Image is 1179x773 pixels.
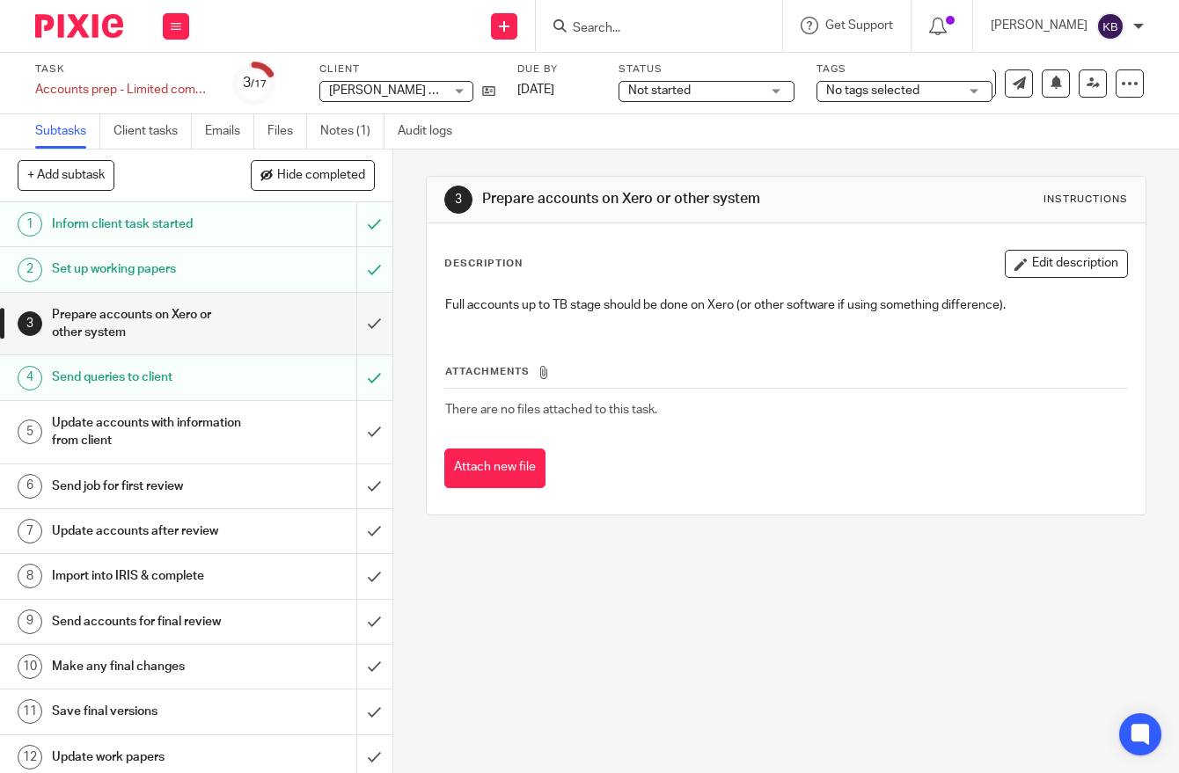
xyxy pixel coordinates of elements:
[18,366,42,390] div: 4
[1005,250,1128,278] button: Edit description
[319,62,495,77] label: Client
[329,84,447,97] span: [PERSON_NAME] Ltd
[251,160,375,190] button: Hide completed
[205,114,254,149] a: Emails
[18,258,42,282] div: 2
[251,79,267,89] small: /17
[1044,193,1128,207] div: Instructions
[35,81,211,98] div: Accounts prep - Limited companies
[52,302,243,346] h1: Prepare accounts on Xero or other system
[619,62,795,77] label: Status
[18,160,114,190] button: + Add subtask
[52,211,243,237] h1: Inform client task started
[114,114,192,149] a: Client tasks
[52,609,243,635] h1: Send accounts for final review
[35,114,100,149] a: Subtasks
[243,73,267,93] div: 3
[18,699,42,724] div: 11
[52,473,243,500] h1: Send job for first review
[445,404,657,416] span: There are no files attached to this task.
[35,62,211,77] label: Task
[826,84,919,97] span: No tags selected
[18,474,42,499] div: 6
[18,212,42,237] div: 1
[52,256,243,282] h1: Set up working papers
[517,62,597,77] label: Due by
[991,17,1087,34] p: [PERSON_NAME]
[571,21,729,37] input: Search
[320,114,384,149] a: Notes (1)
[445,367,530,376] span: Attachments
[628,84,691,97] span: Not started
[18,311,42,336] div: 3
[825,19,893,32] span: Get Support
[52,410,243,455] h1: Update accounts with information from client
[444,186,472,214] div: 3
[1096,12,1124,40] img: svg%3E
[18,654,42,679] div: 10
[444,448,546,488] button: Attach new file
[517,84,554,96] span: [DATE]
[18,745,42,769] div: 12
[398,114,465,149] a: Audit logs
[277,169,365,183] span: Hide completed
[52,364,243,390] h1: Send queries to client
[817,62,992,77] label: Tags
[52,518,243,544] h1: Update accounts after review
[18,419,42,444] div: 5
[482,190,824,208] h1: Prepare accounts on Xero or other system
[52,563,243,589] h1: Import into IRIS & complete
[52,744,243,770] h1: Update work papers
[18,609,42,634] div: 9
[35,14,123,38] img: Pixie
[52,653,243,680] h1: Make any final changes
[52,698,243,725] h1: Save final versions
[445,296,1127,314] p: Full accounts up to TB stage should be done on Xero (or other software if using something differe...
[18,519,42,543] div: 7
[444,257,523,271] p: Description
[267,114,307,149] a: Files
[18,564,42,588] div: 8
